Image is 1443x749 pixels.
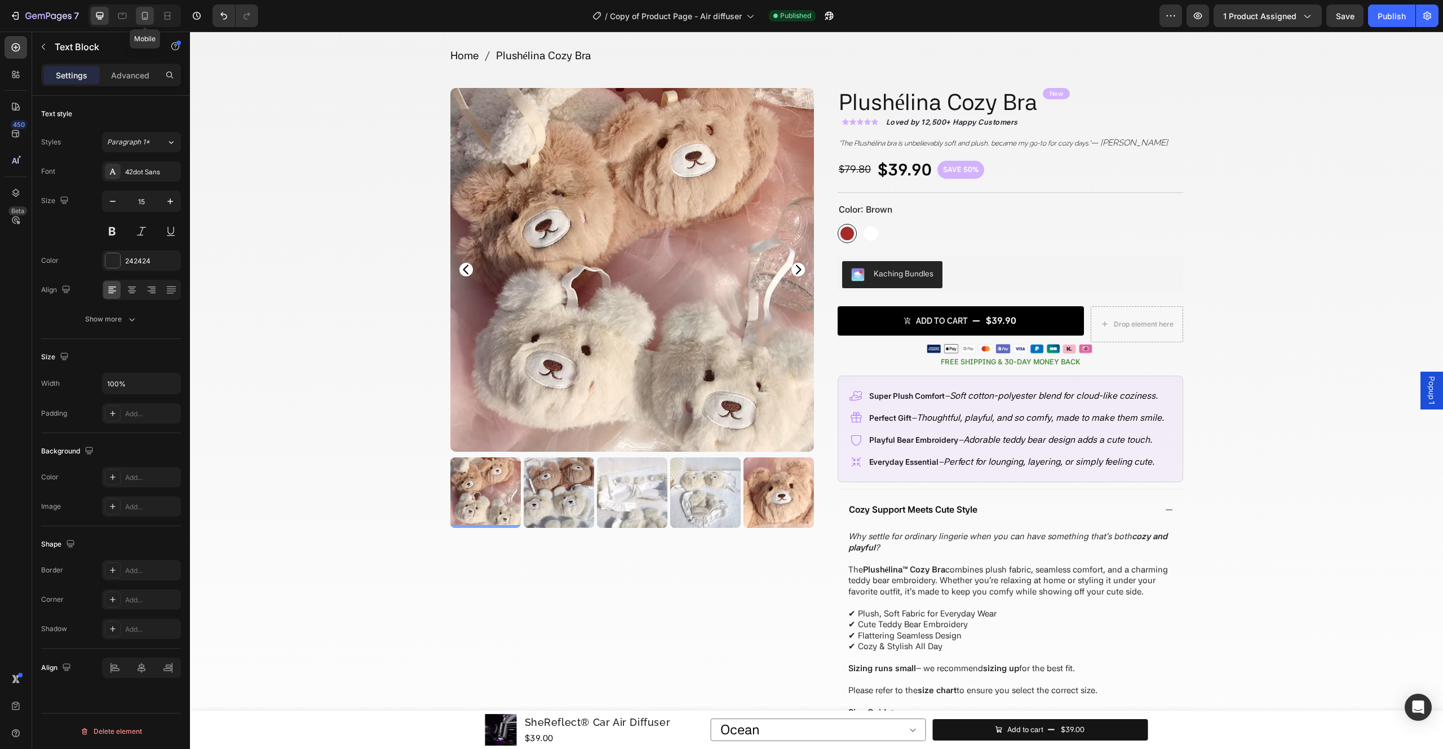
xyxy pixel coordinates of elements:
[860,58,873,67] p: New
[1214,5,1322,27] button: 1 product assigned
[55,40,151,54] p: Text Block
[107,137,150,147] span: Paragraph 1*
[727,381,974,391] i: Thoughtful, playful, and so comfy, made to make them smile.
[1326,5,1364,27] button: Save
[853,56,880,68] button: <p>New</p>
[760,359,968,369] i: Soft cotton-polyester blend for cloud-like coziness.
[125,473,178,483] div: Add...
[190,32,1443,749] iframe: Design area
[8,206,27,215] div: Beta
[658,533,987,566] p: The combines plush fabric, seamless comfort, and a charming teddy bear embroidery. Whether you’re...
[684,236,743,248] div: Kaching Bundles
[85,314,138,325] div: Show more
[870,692,896,704] div: $39.00
[1378,10,1406,22] div: Publish
[41,594,64,605] div: Corner
[726,284,778,294] div: Add to cart
[1336,11,1355,21] span: Save
[41,137,61,147] div: Styles
[648,127,682,148] div: $79.80
[306,17,401,32] span: Plushélina Cozy Bra
[1368,5,1415,27] button: Publish
[768,404,773,413] i: –
[679,382,721,391] strong: Perfect Gift
[601,232,615,245] button: Carousel Next Arrow
[728,654,767,664] strong: size chart
[679,360,755,369] strong: Super Plush Comfort
[610,10,742,22] span: Copy of Product Page - Air diffuser
[721,382,727,391] i: –
[696,85,828,96] p: Loved by 12,500+ Happy Customers
[125,409,178,419] div: Add...
[125,566,178,576] div: Add...
[924,288,984,297] div: Drop element here
[901,106,978,116] i: — [PERSON_NAME]
[747,129,794,147] button: <p>SAVE 50%</p>
[749,426,754,435] i: –
[103,373,180,394] input: Auto
[793,632,829,642] strong: sizing up
[658,500,977,521] strong: cozy and playful
[736,311,905,324] img: gempages_568434677711373249-ab81b522-4753-4809-aeca-a1dea0ee32f9.png
[102,132,181,152] button: Paragraph 1*
[650,108,899,116] i: The Plushélina bra is unbelievably soft and plush, became my go-to for cozy days.
[125,167,178,177] div: 42dot Sans
[41,283,73,298] div: Align
[773,403,962,413] i: Adorable teddy bear design adds a cute touch.
[41,166,55,177] div: Font
[111,69,149,81] p: Advanced
[658,632,987,643] p: – we recommend for the best fit.
[5,5,84,27] button: 7
[899,108,901,116] i: ”
[817,693,853,703] div: Add to cart
[334,699,482,715] div: $39.00
[658,577,987,621] p: ✔ Plush, Soft Fabric for Everyday Wear ✔ Cute Teddy Bear Embroidery ✔ Flattering Seamless Design ...
[41,109,72,119] div: Text style
[679,426,749,435] strong: Everyday Essential
[80,725,142,738] div: Delete element
[658,500,977,521] i: Why settle for ordinary lingerie when you can have something that’s both ?
[673,533,756,543] strong: Plushélina™ Cozy Bra
[41,309,181,329] button: Show more
[648,55,849,86] h1: Plushélina Cozy Bra
[751,326,890,334] strong: FREE SHIPPING & 30-DAY MONEY BACK
[743,688,958,709] button: Add to cart
[658,632,726,642] strong: Sizing runs small
[605,10,608,22] span: /
[260,17,1021,32] nav: breadcrumb
[41,444,96,459] div: Background
[754,425,964,435] i: Perfect for lounging, layering, or simply feeling cute.
[11,120,27,129] div: 450
[41,660,73,676] div: Align
[755,360,760,369] i: –
[41,722,181,741] button: Delete element
[41,255,59,266] div: Color
[334,682,482,699] h1: SheReflect® Car Air Diffuser
[125,502,178,512] div: Add...
[41,378,60,389] div: Width
[125,624,178,635] div: Add...
[1405,694,1432,721] div: Open Intercom Messenger
[125,595,178,605] div: Add...
[260,17,289,32] span: Home
[41,472,59,482] div: Color
[679,404,768,413] strong: Playful Bear Embroidery
[41,501,61,512] div: Image
[41,408,67,418] div: Padding
[658,676,703,686] strong: Size Guide:
[780,11,811,21] span: Published
[658,654,987,665] p: Please refer to the to ensure you select the correct size.
[41,565,63,575] div: Border
[687,122,743,154] div: $39.90
[649,108,650,116] i: “
[659,473,787,483] strong: Cozy Support Meets Cute Style
[648,171,703,186] legend: Color: Brown
[269,232,283,245] button: Carousel Back Arrow
[753,133,789,143] p: SAVE 50%
[652,230,753,257] button: Kaching Bundles
[648,275,894,305] button: Add to cart
[41,537,77,552] div: Shape
[41,350,71,365] div: Size
[41,193,71,209] div: Size
[1236,345,1247,373] span: Popup 1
